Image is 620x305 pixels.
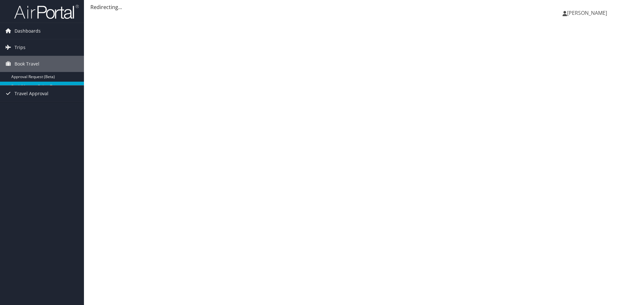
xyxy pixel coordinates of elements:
[563,3,614,23] a: [PERSON_NAME]
[15,86,48,102] span: Travel Approval
[15,56,39,72] span: Book Travel
[567,9,607,16] span: [PERSON_NAME]
[90,3,614,11] div: Redirecting...
[15,23,41,39] span: Dashboards
[15,39,26,56] span: Trips
[14,4,79,19] img: airportal-logo.png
